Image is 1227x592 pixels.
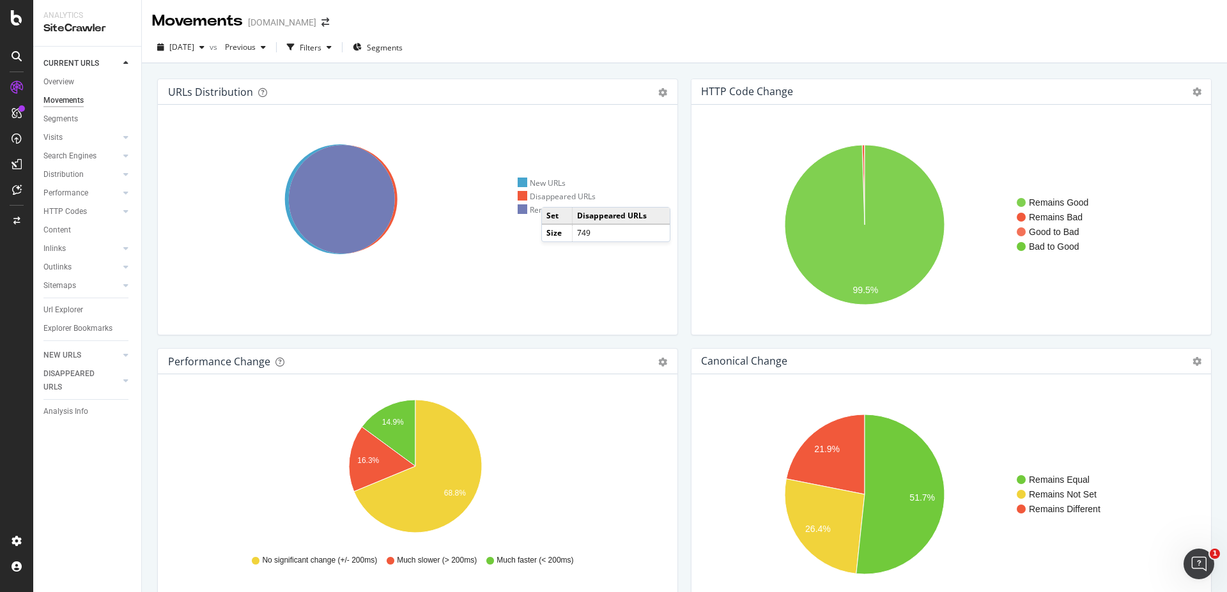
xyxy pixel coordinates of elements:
div: Explorer Bookmarks [43,322,112,335]
text: Good to Bad [1029,227,1079,237]
span: Segments [367,42,403,53]
div: [DOMAIN_NAME] [248,16,316,29]
a: Explorer Bookmarks [43,322,132,335]
div: Movements [43,94,84,107]
a: Sitemaps [43,279,120,292]
a: Url Explorer [43,303,132,317]
div: Visits [43,131,63,144]
div: Sitemaps [43,279,76,292]
div: HTTP Codes [43,205,87,218]
div: Analytics [43,10,131,21]
a: Content [43,224,132,237]
h4: HTTP Code Change [701,83,793,100]
text: 14.9% [382,418,404,427]
div: Search Engines [43,149,96,163]
div: URLs Distribution [168,86,253,98]
text: Remains Equal [1029,474,1090,485]
a: NEW URLS [43,349,120,362]
div: NEW URLS [43,349,81,362]
td: Size [542,224,573,241]
a: CURRENT URLS [43,57,120,70]
span: No significant change (+/- 200ms) [262,555,377,566]
div: Filters [300,42,321,53]
a: Performance [43,186,120,200]
div: Performance [43,186,88,200]
div: Remaining URLs [518,204,588,215]
div: Analysis Info [43,405,88,418]
text: 99.5% [853,285,879,295]
a: Overview [43,75,132,89]
a: Inlinks [43,242,120,255]
a: Visits [43,131,120,144]
button: [DATE] [152,37,210,57]
div: SiteCrawler [43,21,131,36]
a: Distribution [43,168,120,181]
h4: Canonical Change [701,353,787,370]
text: Remains Not Set [1029,489,1097,499]
div: Segments [43,112,78,126]
div: New URLs [518,178,566,188]
div: Inlinks [43,242,66,255]
div: Outlinks [43,261,72,274]
text: 16.3% [357,457,379,466]
iframe: Intercom live chat [1184,549,1214,579]
td: 749 [573,224,670,241]
span: 1 [1210,549,1220,559]
td: Set [542,208,573,224]
a: Outlinks [43,261,120,274]
text: 68.8% [444,489,466,497]
div: Performance Change [168,355,270,368]
div: gear [658,358,667,367]
div: Disappeared URLs [518,191,596,202]
div: arrow-right-arrow-left [321,18,329,27]
div: Url Explorer [43,303,83,317]
a: Analysis Info [43,405,132,418]
a: Segments [43,112,132,126]
text: 26.4% [805,524,831,534]
text: Remains Good [1029,197,1088,208]
text: 51.7% [909,492,935,503]
div: Content [43,224,71,237]
span: Much slower (> 200ms) [397,555,477,566]
button: Filters [282,37,337,57]
button: Previous [220,37,271,57]
text: Remains Bad [1029,212,1083,222]
span: Much faster (< 200ms) [497,555,573,566]
div: Movements [152,10,243,32]
svg: A chart. [168,395,663,543]
span: 2025 Sep. 14th [169,42,194,52]
div: CURRENT URLS [43,57,99,70]
td: Disappeared URLs [573,208,670,224]
text: Remains Different [1029,504,1100,514]
i: Options [1192,87,1201,96]
text: 21.9% [814,444,840,454]
span: vs [210,42,220,52]
i: Options [1192,357,1201,366]
span: Previous [220,42,256,52]
div: Distribution [43,168,84,181]
a: HTTP Codes [43,205,120,218]
a: Movements [43,94,132,107]
div: Overview [43,75,74,89]
a: Search Engines [43,149,120,163]
button: Segments [348,37,408,57]
div: DISAPPEARED URLS [43,367,108,394]
div: gear [658,88,667,97]
text: Bad to Good [1029,241,1079,252]
svg: A chart. [702,125,1196,324]
a: DISAPPEARED URLS [43,367,120,394]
